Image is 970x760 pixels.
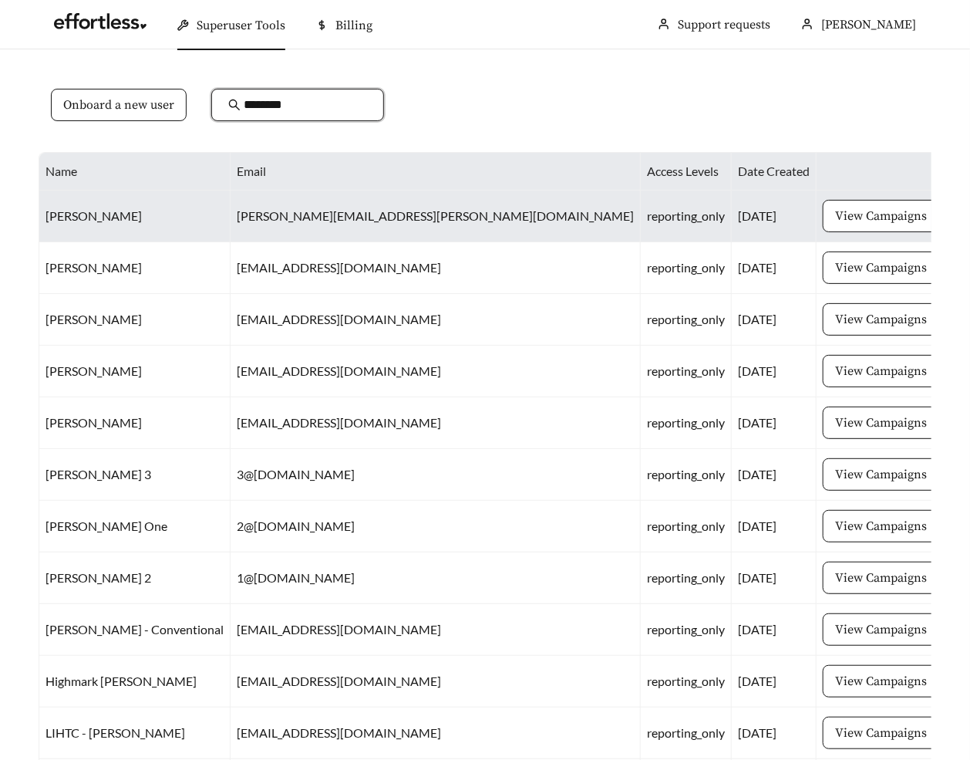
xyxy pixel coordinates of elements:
button: View Campaigns [823,407,939,439]
td: [PERSON_NAME] [39,346,231,397]
td: reporting_only [641,191,732,242]
button: Onboard a new user [51,89,187,121]
td: reporting_only [641,346,732,397]
span: View Campaigns [835,258,927,277]
button: View Campaigns [823,562,939,594]
span: View Campaigns [835,672,927,691]
a: View Campaigns [823,518,939,532]
td: reporting_only [641,449,732,501]
td: 2@[DOMAIN_NAME] [231,501,641,552]
span: Billing [335,18,372,33]
td: LIHTC - [PERSON_NAME] [39,708,231,759]
td: [DATE] [732,449,817,501]
td: [PERSON_NAME] 3 [39,449,231,501]
th: Access Levels [641,153,732,191]
td: [DATE] [732,191,817,242]
span: Superuser Tools [197,18,285,33]
button: View Campaigns [823,355,939,387]
td: reporting_only [641,708,732,759]
td: [EMAIL_ADDRESS][DOMAIN_NAME] [231,294,641,346]
span: View Campaigns [835,517,927,535]
span: View Campaigns [835,620,927,639]
span: View Campaigns [835,414,927,432]
td: [DATE] [732,294,817,346]
td: reporting_only [641,242,732,294]
a: View Campaigns [823,311,939,326]
td: reporting_only [641,656,732,708]
td: [PERSON_NAME] - Conventional [39,604,231,656]
td: [DATE] [732,708,817,759]
button: View Campaigns [823,510,939,542]
td: 3@[DOMAIN_NAME] [231,449,641,501]
span: View Campaigns [835,569,927,587]
td: [PERSON_NAME] [39,242,231,294]
td: [PERSON_NAME][EMAIL_ADDRESS][PERSON_NAME][DOMAIN_NAME] [231,191,641,242]
span: [PERSON_NAME] [821,17,916,32]
span: search [228,99,241,111]
th: Email [231,153,641,191]
a: View Campaigns [823,569,939,584]
span: View Campaigns [835,207,927,225]
a: View Campaigns [823,725,939,739]
button: View Campaigns [823,665,939,698]
button: View Campaigns [823,303,939,336]
td: [PERSON_NAME] [39,397,231,449]
a: View Campaigns [823,208,939,222]
button: View Campaigns [823,252,939,284]
td: [EMAIL_ADDRESS][DOMAIN_NAME] [231,708,641,759]
td: [EMAIL_ADDRESS][DOMAIN_NAME] [231,242,641,294]
a: View Campaigns [823,259,939,274]
td: [EMAIL_ADDRESS][DOMAIN_NAME] [231,346,641,397]
a: Support requests [678,17,770,32]
th: Date Created [732,153,817,191]
span: View Campaigns [835,310,927,329]
td: [DATE] [732,242,817,294]
td: [DATE] [732,656,817,708]
a: View Campaigns [823,466,939,481]
td: reporting_only [641,552,732,604]
a: View Campaigns [823,363,939,377]
td: [EMAIL_ADDRESS][DOMAIN_NAME] [231,604,641,656]
td: reporting_only [641,604,732,656]
td: [DATE] [732,346,817,397]
a: View Campaigns [823,673,939,687]
span: View Campaigns [835,465,927,484]
a: View Campaigns [823,414,939,429]
button: View Campaigns [823,717,939,749]
button: View Campaigns [823,458,939,491]
td: [PERSON_NAME] [39,191,231,242]
td: [PERSON_NAME] One [39,501,231,552]
td: [PERSON_NAME] 2 [39,552,231,604]
td: [PERSON_NAME] [39,294,231,346]
td: reporting_only [641,501,732,552]
button: View Campaigns [823,200,939,232]
td: [DATE] [732,604,817,656]
button: View Campaigns [823,613,939,646]
span: Onboard a new user [63,96,174,114]
td: reporting_only [641,397,732,449]
td: [EMAIL_ADDRESS][DOMAIN_NAME] [231,656,641,708]
th: Name [39,153,231,191]
td: [EMAIL_ADDRESS][DOMAIN_NAME] [231,397,641,449]
span: View Campaigns [835,724,927,742]
td: [DATE] [732,397,817,449]
td: [DATE] [732,501,817,552]
td: reporting_only [641,294,732,346]
td: Highmark [PERSON_NAME] [39,656,231,708]
a: View Campaigns [823,621,939,636]
td: 1@[DOMAIN_NAME] [231,552,641,604]
span: View Campaigns [835,362,927,380]
td: [DATE] [732,552,817,604]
